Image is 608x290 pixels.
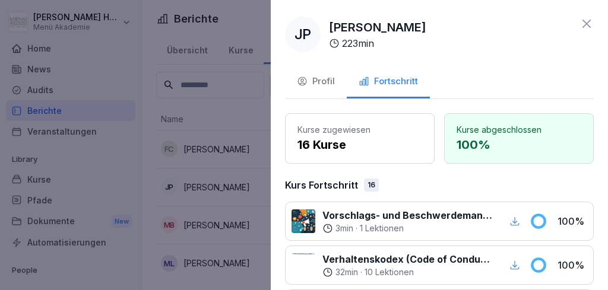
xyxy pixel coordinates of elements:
p: [PERSON_NAME] [329,18,426,36]
p: 32 min [335,266,358,278]
p: 100 % [457,136,581,154]
p: Verhaltenskodex (Code of Conduct) Menü 2000 [322,252,493,266]
div: JP [285,17,321,52]
p: 100 % [558,214,587,228]
p: Vorschlags- und Beschwerdemanagement bei Menü 2000 [322,208,493,222]
div: 16 [364,179,379,192]
div: Profil [297,75,335,88]
p: 16 Kurse [297,136,422,154]
button: Profil [285,66,347,98]
p: 100 % [558,258,587,272]
div: · [322,266,493,278]
p: 3 min [335,222,353,234]
p: Kurse abgeschlossen [457,123,581,136]
p: 223 min [342,36,374,50]
div: · [322,222,493,234]
div: Fortschritt [359,75,418,88]
p: Kurs Fortschritt [285,178,358,192]
p: Kurse zugewiesen [297,123,422,136]
p: 1 Lektionen [360,222,404,234]
p: 10 Lektionen [365,266,414,278]
button: Fortschritt [347,66,430,98]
